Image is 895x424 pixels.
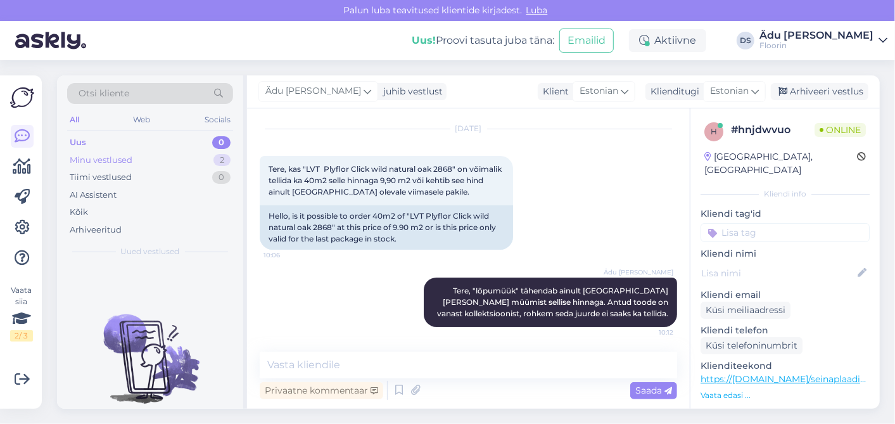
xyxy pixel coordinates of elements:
input: Lisa tag [701,223,870,242]
div: [GEOGRAPHIC_DATA], [GEOGRAPHIC_DATA] [704,150,857,177]
div: juhib vestlust [378,85,443,98]
div: Kõik [70,206,88,219]
div: Floorin [759,41,873,51]
div: Küsi meiliaadressi [701,302,790,319]
button: Emailid [559,29,614,53]
p: Kliendi email [701,288,870,302]
span: Tere, kas "LVT Plyflor Click wild natural oak 2868" on võimalik tellida ka 40m2 selle hinnaga 9,9... [269,164,504,196]
div: Uus [70,136,86,149]
p: Operatsioonisüsteem [701,406,870,420]
a: Ädu [PERSON_NAME]Floorin [759,30,887,51]
p: Vaata edasi ... [701,390,870,401]
div: Minu vestlused [70,154,132,167]
div: Hello, is it possible to order 40m2 of "LVT Plyflor Click wild natural oak 2868" at this price of... [260,205,513,250]
div: Ädu [PERSON_NAME] [759,30,873,41]
b: Uus! [412,34,436,46]
img: No chats [57,292,243,406]
div: 0 [212,136,231,149]
img: Askly Logo [10,86,34,110]
div: 2 / 3 [10,330,33,342]
p: Kliendi telefon [701,324,870,337]
span: 10:12 [626,328,673,337]
span: Estonian [580,84,618,98]
span: Estonian [710,84,749,98]
input: Lisa nimi [701,266,855,280]
span: h [711,127,717,136]
div: AI Assistent [70,189,117,202]
span: Ädu [PERSON_NAME] [265,84,361,98]
span: Uued vestlused [121,246,180,257]
span: Tere, "lõpumüük" tähendab ainult [GEOGRAPHIC_DATA] [PERSON_NAME] müümist sellise hinnaga. Antud t... [437,286,670,318]
div: [DATE] [260,123,677,134]
div: Aktiivne [629,29,706,52]
div: Arhiveeritud [70,224,122,236]
div: Proovi tasuta juba täna: [412,33,554,48]
div: Küsi telefoninumbrit [701,337,803,354]
span: Luba [523,4,552,16]
div: Vaata siia [10,285,33,342]
div: DS [737,32,754,49]
div: Kliendi info [701,188,870,200]
div: Tiimi vestlused [70,171,132,184]
p: Kliendi nimi [701,247,870,260]
div: Socials [202,112,233,128]
span: Otsi kliente [79,87,129,100]
p: Klienditeekond [701,359,870,373]
div: Arhiveeri vestlus [771,83,868,100]
div: Klient [538,85,569,98]
p: Kliendi tag'id [701,207,870,221]
span: Saada [635,385,672,396]
span: Ädu [PERSON_NAME] [604,267,673,277]
div: Privaatne kommentaar [260,382,383,399]
div: Klienditugi [645,85,699,98]
div: All [67,112,82,128]
div: 0 [212,171,231,184]
div: Web [131,112,153,128]
span: 10:06 [263,250,311,260]
span: Online [815,123,866,137]
div: # hnjdwvuo [731,122,815,138]
div: 2 [213,154,231,167]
